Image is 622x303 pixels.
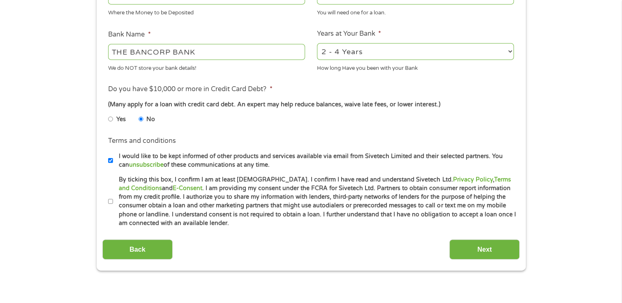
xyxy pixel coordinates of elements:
[317,61,514,72] div: How long Have you been with your Bank
[108,137,176,145] label: Terms and conditions
[113,175,516,228] label: By ticking this box, I confirm I am at least [DEMOGRAPHIC_DATA]. I confirm I have read and unders...
[108,6,305,17] div: Where the Money to be Deposited
[129,161,164,168] a: unsubscribe
[102,239,173,259] input: Back
[113,152,516,170] label: I would like to be kept informed of other products and services available via email from Sivetech...
[116,115,126,124] label: Yes
[108,30,150,39] label: Bank Name
[449,239,520,259] input: Next
[146,115,155,124] label: No
[173,185,202,192] a: E-Consent
[317,30,381,38] label: Years at Your Bank
[108,85,272,94] label: Do you have $10,000 or more in Credit Card Debt?
[119,176,511,192] a: Terms and Conditions
[108,61,305,72] div: We do NOT store your bank details!
[453,176,493,183] a: Privacy Policy
[108,100,513,109] div: (Many apply for a loan with credit card debt. An expert may help reduce balances, waive late fees...
[317,6,514,17] div: You will need one for a loan.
